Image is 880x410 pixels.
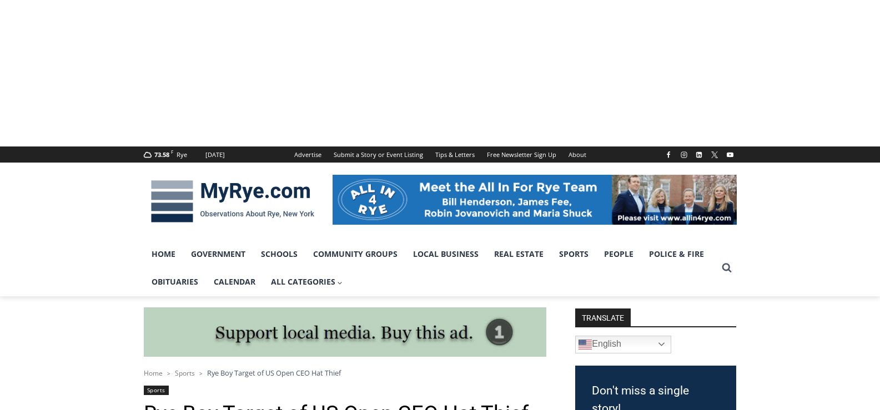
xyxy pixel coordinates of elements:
[205,150,225,160] div: [DATE]
[328,146,429,163] a: Submit a Story or Event Listing
[177,150,187,160] div: Rye
[206,268,263,296] a: Calendar
[144,268,206,296] a: Obituaries
[271,276,343,288] span: All Categories
[144,386,169,395] a: Sports
[167,369,170,377] span: >
[579,338,592,351] img: en
[305,240,405,268] a: Community Groups
[144,240,183,268] a: Home
[144,368,163,378] a: Home
[333,175,737,225] img: All in for Rye
[481,146,562,163] a: Free Newsletter Sign Up
[692,148,706,161] a: Linkedin
[171,149,173,155] span: F
[207,368,341,378] span: Rye Boy Target of US Open CEO Hat Thief
[288,146,592,163] nav: Secondary Navigation
[429,146,481,163] a: Tips & Letters
[575,336,671,353] a: English
[288,146,328,163] a: Advertise
[717,258,737,278] button: View Search Form
[253,240,305,268] a: Schools
[723,148,737,161] a: YouTube
[575,308,631,326] strong: TRANSLATE
[144,307,546,357] img: support local media, buy this ad
[154,150,169,159] span: 73.58
[144,367,546,378] nav: Breadcrumbs
[199,369,203,377] span: >
[405,240,486,268] a: Local Business
[662,148,675,161] a: Facebook
[183,240,253,268] a: Government
[641,240,712,268] a: Police & Fire
[677,148,691,161] a: Instagram
[596,240,641,268] a: People
[144,240,717,296] nav: Primary Navigation
[144,173,321,230] img: MyRye.com
[551,240,596,268] a: Sports
[708,148,721,161] a: X
[486,240,551,268] a: Real Estate
[175,368,195,378] a: Sports
[263,268,351,296] a: All Categories
[562,146,592,163] a: About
